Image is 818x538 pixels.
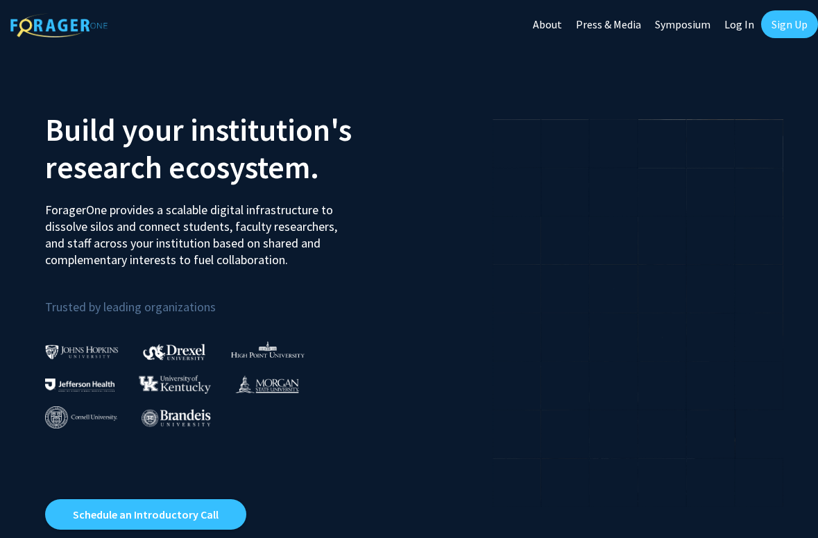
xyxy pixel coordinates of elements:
[45,379,114,392] img: Thomas Jefferson University
[45,111,399,186] h2: Build your institution's research ecosystem.
[235,375,299,393] img: Morgan State University
[45,279,399,318] p: Trusted by leading organizations
[45,345,119,359] img: Johns Hopkins University
[139,375,211,394] img: University of Kentucky
[10,13,108,37] img: ForagerOne Logo
[143,344,205,360] img: Drexel University
[231,341,305,358] img: High Point University
[45,406,117,429] img: Cornell University
[761,10,818,38] a: Sign Up
[45,191,356,268] p: ForagerOne provides a scalable digital infrastructure to dissolve silos and connect students, fac...
[45,499,246,530] a: Opens in a new tab
[142,409,211,426] img: Brandeis University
